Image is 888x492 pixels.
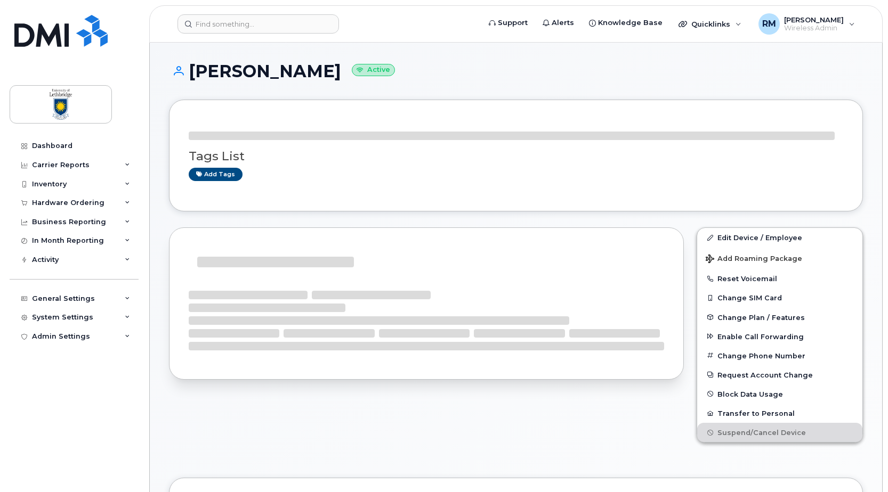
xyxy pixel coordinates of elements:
button: Block Data Usage [697,384,862,404]
button: Add Roaming Package [697,247,862,269]
button: Enable Call Forwarding [697,327,862,346]
a: Edit Device / Employee [697,228,862,247]
button: Request Account Change [697,365,862,384]
button: Suspend/Cancel Device [697,423,862,442]
button: Change Plan / Features [697,308,862,327]
button: Change Phone Number [697,346,862,365]
button: Transfer to Personal [697,404,862,423]
a: Add tags [189,168,243,181]
span: Enable Call Forwarding [717,332,804,340]
span: Add Roaming Package [706,255,802,265]
span: Suspend/Cancel Device [717,429,806,437]
span: Change Plan / Features [717,313,805,321]
small: Active [352,64,395,76]
button: Change SIM Card [697,288,862,307]
h1: [PERSON_NAME] [169,62,863,80]
h3: Tags List [189,150,843,163]
button: Reset Voicemail [697,269,862,288]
